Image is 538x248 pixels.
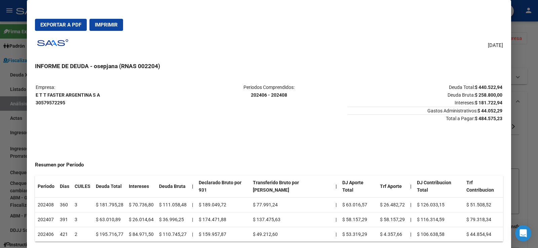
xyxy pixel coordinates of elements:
[408,198,414,212] th: |
[95,22,118,28] span: Imprimir
[189,212,196,227] td: |
[57,176,72,198] th: Dias
[72,227,93,242] td: 2
[72,212,93,227] td: 3
[35,176,57,198] th: Periodo
[333,176,340,198] th: |
[189,227,196,242] td: |
[464,227,503,242] td: $ 44.854,94
[189,198,196,212] td: |
[35,161,503,169] h4: Resumen por Período
[126,212,156,227] td: $ 26.014,64
[35,212,57,227] td: 202407
[40,22,81,28] span: Exportar a PDF
[464,176,503,198] th: Trf Contribucion
[93,227,126,242] td: $ 195.716,77
[347,114,502,121] span: Total a Pagar:
[477,108,502,113] strong: $ 44.052,29
[72,198,93,212] td: 3
[196,212,250,227] td: $ 174.471,88
[414,227,464,242] td: $ 106.638,58
[250,176,333,198] th: Transferido Bruto por [PERSON_NAME]
[36,92,100,105] strong: E T T FASTER ARGENTINA S A 30579572295
[464,198,503,212] td: $ 51.508,52
[340,227,377,242] td: $ 53.319,29
[377,198,408,212] td: $ 26.482,72
[250,198,333,212] td: $ 77.991,24
[156,198,189,212] td: $ 111.058,48
[414,212,464,227] td: $ 116.314,59
[515,225,531,241] div: Open Intercom Messenger
[340,198,377,212] td: $ 63.016,57
[156,212,189,227] td: $ 36.996,25
[35,62,503,70] h3: INFORME DE DEUDA - osepjana (RNAS 002204)
[189,176,196,198] th: |
[196,198,250,212] td: $ 189.049,72
[156,176,189,198] th: Deuda Bruta
[126,227,156,242] td: $ 84.971,50
[414,198,464,212] td: $ 126.033,15
[347,84,502,106] p: Deuda Total: Deuda Bruta: Intereses:
[408,212,414,227] th: |
[475,85,502,90] strong: $ 440.522,94
[57,198,72,212] td: 360
[126,176,156,198] th: Intereses
[333,227,340,242] td: |
[408,176,414,198] th: |
[250,212,333,227] td: $ 137.475,63
[191,84,346,99] p: Periodos Comprendidos:
[250,227,333,242] td: $ 49.212,60
[89,19,123,31] button: Imprimir
[35,198,57,212] td: 202408
[126,198,156,212] td: $ 70.736,80
[333,198,340,212] td: |
[333,212,340,227] td: |
[340,212,377,227] td: $ 58.157,29
[93,212,126,227] td: $ 63.010,89
[475,116,502,121] strong: $ 484.575,23
[251,92,287,98] strong: 202406 - 202408
[36,84,191,106] p: Empresa:
[347,107,502,113] span: Gastos Administrativos:
[408,227,414,242] th: |
[196,176,250,198] th: Declarado Bruto por 931
[475,100,502,105] strong: $ 181.722,94
[377,176,408,198] th: Trf Aporte
[340,176,377,198] th: DJ Aporte Total
[377,227,408,242] td: $ 4.357,66
[156,227,189,242] td: $ 110.745,27
[35,19,87,31] button: Exportar a PDF
[93,198,126,212] td: $ 181.795,28
[57,212,72,227] td: 391
[377,212,408,227] td: $ 58.157,29
[72,176,93,198] th: CUILES
[414,176,464,198] th: DJ Contribucion Total
[196,227,250,242] td: $ 159.957,87
[93,176,126,198] th: Deuda Total
[488,42,503,49] span: [DATE]
[464,212,503,227] td: $ 79.318,34
[57,227,72,242] td: 421
[35,227,57,242] td: 202406
[475,92,502,98] strong: $ 258.800,00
